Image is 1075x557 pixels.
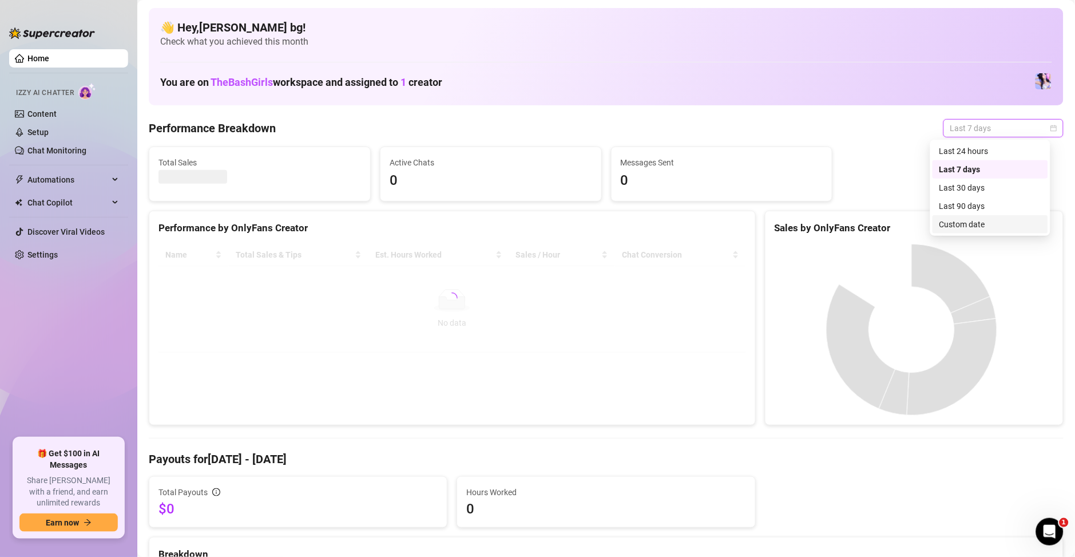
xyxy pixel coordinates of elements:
span: 0 [390,170,592,192]
span: Last 7 days [950,120,1057,137]
span: Izzy AI Chatter [16,88,74,98]
a: Content [27,109,57,118]
span: Automations [27,171,109,189]
a: Discover Viral Videos [27,227,105,236]
button: Earn nowarrow-right [19,513,118,532]
span: 1 [1060,518,1069,527]
div: Custom date [933,215,1048,234]
span: 1 [400,76,406,88]
span: TheBashGirls [211,76,273,88]
a: Setup [27,128,49,137]
h4: 👋 Hey, [PERSON_NAME] bg ! [160,19,1052,35]
div: Last 30 days [939,181,1041,194]
img: Ary [1036,73,1052,89]
div: Last 90 days [939,200,1041,212]
span: 🎁 Get $100 in AI Messages [19,448,118,471]
img: logo-BBDzfeDw.svg [9,27,95,39]
span: Check what you achieved this month [160,35,1052,48]
span: Total Sales [158,156,361,169]
div: Sales by OnlyFans Creator [775,220,1054,236]
span: Chat Copilot [27,193,109,212]
div: Last 7 days [939,163,1041,176]
a: Home [27,54,49,63]
span: 0 [621,170,823,192]
a: Settings [27,250,58,259]
span: 0 [466,500,745,518]
span: Earn now [46,518,79,527]
div: Last 30 days [933,179,1048,197]
span: Hours Worked [466,486,745,499]
img: AI Chatter [78,83,96,100]
h1: You are on workspace and assigned to creator [160,76,442,89]
h4: Payouts for [DATE] - [DATE] [149,451,1064,467]
div: Last 7 days [933,160,1048,179]
span: info-circle [212,488,220,496]
span: Total Payouts [158,486,208,499]
span: $0 [158,500,438,518]
h4: Performance Breakdown [149,120,276,136]
img: Chat Copilot [15,199,22,207]
span: loading [445,291,459,305]
div: Last 24 hours [939,145,1041,157]
iframe: Intercom live chat [1036,518,1064,546]
div: Custom date [939,218,1041,231]
div: Performance by OnlyFans Creator [158,220,746,236]
span: Share [PERSON_NAME] with a friend, and earn unlimited rewards [19,475,118,509]
span: thunderbolt [15,175,24,184]
span: arrow-right [84,519,92,527]
span: Messages Sent [621,156,823,169]
div: Last 24 hours [933,142,1048,160]
a: Chat Monitoring [27,146,86,155]
div: Last 90 days [933,197,1048,215]
span: Active Chats [390,156,592,169]
span: calendar [1050,125,1057,132]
